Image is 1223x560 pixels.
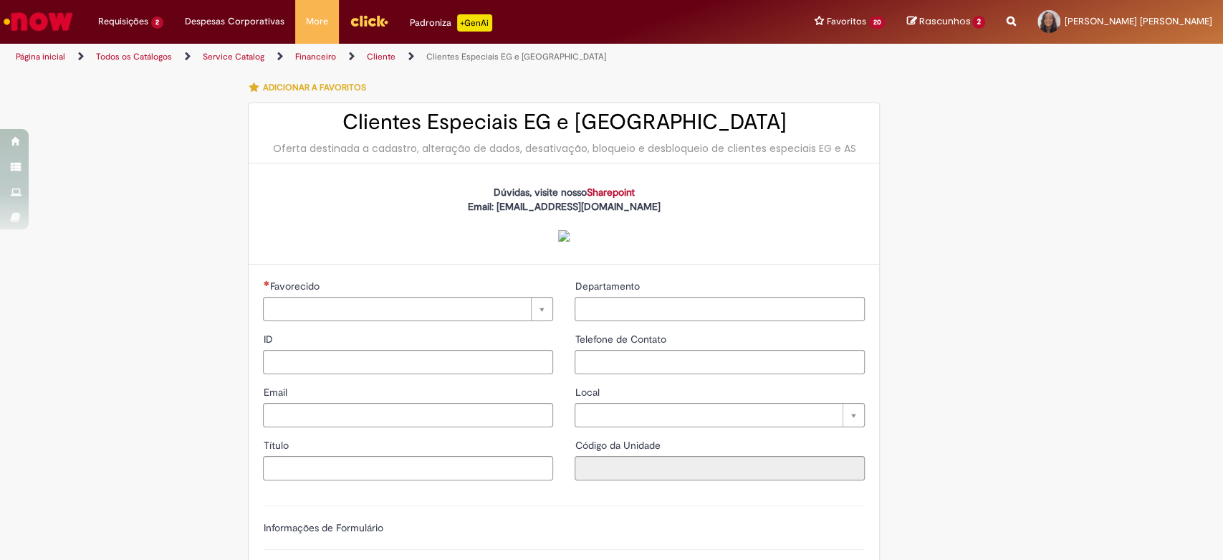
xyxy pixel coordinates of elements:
span: Email [263,386,289,399]
strong: Email: [EMAIL_ADDRESS][DOMAIN_NAME] [468,200,661,242]
label: Informações de Formulário [263,521,383,534]
img: sys_attachment.do [558,230,570,242]
a: Rascunhos [906,15,985,29]
span: More [306,14,328,29]
strong: Dúvidas, visite nosso [494,186,635,199]
a: Limpar campo Favorecido [263,297,553,321]
input: Título [263,456,553,480]
a: Service Catalog [203,51,264,62]
span: Departamento [575,280,642,293]
span: [PERSON_NAME] [PERSON_NAME] [1065,15,1212,27]
span: Necessários [263,280,269,286]
input: ID [263,350,553,374]
a: Financeiro [295,51,336,62]
div: Oferta destinada a cadastro, alteração de dados, desativação, bloqueio e desbloqueio de clientes ... [263,141,865,156]
a: Clientes Especiais EG e [GEOGRAPHIC_DATA] [426,51,606,62]
input: Email [263,403,553,427]
span: 20 [869,16,886,29]
img: ServiceNow [1,7,75,36]
span: Despesas Corporativas [185,14,284,29]
span: 2 [972,16,985,29]
span: Telefone de Contato [575,333,668,346]
a: Sharepoint [587,186,635,199]
span: Necessários - Favorecido [269,280,322,293]
a: Página inicial [16,51,65,62]
span: Requisições [98,14,148,29]
p: +GenAi [457,14,492,32]
input: Telefone de Contato [575,350,865,374]
span: Local [575,386,602,399]
span: Rascunhos [919,14,970,28]
div: Padroniza [410,14,492,32]
button: Adicionar a Favoritos [248,72,373,103]
span: ID [263,333,275,346]
span: Título [263,439,291,452]
h2: Clientes Especiais EG e [GEOGRAPHIC_DATA] [263,110,865,134]
span: 2 [151,16,163,29]
a: Cliente [367,51,395,62]
span: Somente leitura - Código da Unidade [575,439,663,452]
span: Adicionar a Favoritos [262,82,365,93]
a: Todos os Catálogos [96,51,172,62]
input: Código da Unidade [575,456,865,480]
a: Limpar campo Local [575,403,865,427]
input: Departamento [575,297,865,321]
img: click_logo_yellow_360x200.png [350,10,388,32]
span: Favoritos [827,14,866,29]
label: Somente leitura - Código da Unidade [575,438,663,452]
ul: Trilhas de página [11,44,805,70]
